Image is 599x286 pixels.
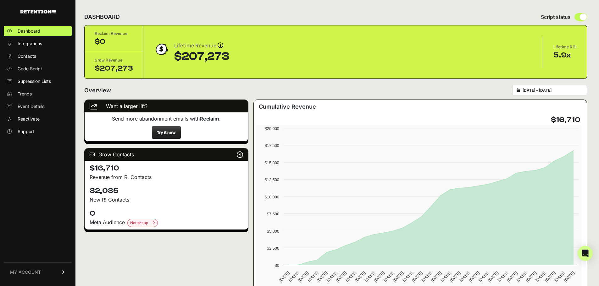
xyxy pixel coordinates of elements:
[506,271,519,283] text: [DATE]
[553,50,577,60] div: 5.9x
[90,173,243,181] p: Revenue from R! Contacts
[265,143,279,148] text: $17,500
[18,91,32,97] span: Trends
[578,246,593,261] div: Open Intercom Messenger
[288,271,300,283] text: [DATE]
[516,271,528,283] text: [DATE]
[4,127,72,137] a: Support
[95,37,133,47] div: $0
[259,102,316,111] h3: Cumulative Revenue
[345,271,357,283] text: [DATE]
[265,195,279,199] text: $10,000
[373,271,385,283] text: [DATE]
[335,271,347,283] text: [DATE]
[402,271,414,283] text: [DATE]
[4,114,72,124] a: Reactivate
[267,212,279,216] text: $7,500
[411,271,424,283] text: [DATE]
[278,271,291,283] text: [DATE]
[478,271,490,283] text: [DATE]
[95,57,133,63] div: Grow Revenue
[200,116,219,122] strong: Reclaim
[85,148,248,161] div: Grow Contacts
[4,26,72,36] a: Dashboard
[18,40,42,47] span: Integrations
[535,271,547,283] text: [DATE]
[468,271,480,283] text: [DATE]
[265,126,279,131] text: $20,000
[563,271,575,283] text: [DATE]
[4,64,72,74] a: Code Script
[354,271,367,283] text: [DATE]
[4,51,72,61] a: Contacts
[18,116,40,122] span: Reactivate
[487,271,499,283] text: [DATE]
[18,128,34,135] span: Support
[85,100,248,112] div: Want a larger lift?
[95,30,133,37] div: Reclaim Revenue
[449,271,461,283] text: [DATE]
[525,271,537,283] text: [DATE]
[265,160,279,165] text: $15,000
[326,271,338,283] text: [DATE]
[496,271,509,283] text: [DATE]
[459,271,471,283] text: [DATE]
[554,271,566,283] text: [DATE]
[18,66,42,72] span: Code Script
[440,271,452,283] text: [DATE]
[4,39,72,49] a: Integrations
[392,271,404,283] text: [DATE]
[316,271,329,283] text: [DATE]
[265,177,279,182] text: $12,500
[18,103,44,110] span: Event Details
[275,263,279,268] text: $0
[541,13,571,21] span: Script status
[90,219,243,227] div: Meta Audience
[90,208,243,219] h4: 0
[551,115,580,125] h4: $16,710
[4,101,72,111] a: Event Details
[95,63,133,73] div: $207,273
[267,229,279,234] text: $5,000
[4,89,72,99] a: Trends
[267,246,279,251] text: $2,500
[553,44,577,50] div: Lifetime ROI
[153,41,169,57] img: dollar-coin-05c43ed7efb7bc0c12610022525b4bbbb207c7efeef5aecc26f025e68dcafac9.png
[90,115,243,122] p: Send more abandonment emails with .
[84,86,111,95] h2: Overview
[20,10,56,13] img: Retention.com
[90,186,243,196] h4: 32,035
[10,269,41,275] span: MY ACCOUNT
[4,262,72,282] a: MY ACCOUNT
[18,78,51,84] span: Supression Lists
[18,28,40,34] span: Dashboard
[307,271,319,283] text: [DATE]
[90,196,243,203] p: New R! Contacts
[297,271,309,283] text: [DATE]
[84,13,120,21] h2: DASHBOARD
[430,271,442,283] text: [DATE]
[90,163,243,173] h4: $16,710
[421,271,433,283] text: [DATE]
[383,271,395,283] text: [DATE]
[4,76,72,86] a: Supression Lists
[157,130,176,135] strong: Try it now
[544,271,556,283] text: [DATE]
[174,41,229,50] div: Lifetime Revenue
[364,271,376,283] text: [DATE]
[18,53,36,59] span: Contacts
[174,50,229,63] div: $207,273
